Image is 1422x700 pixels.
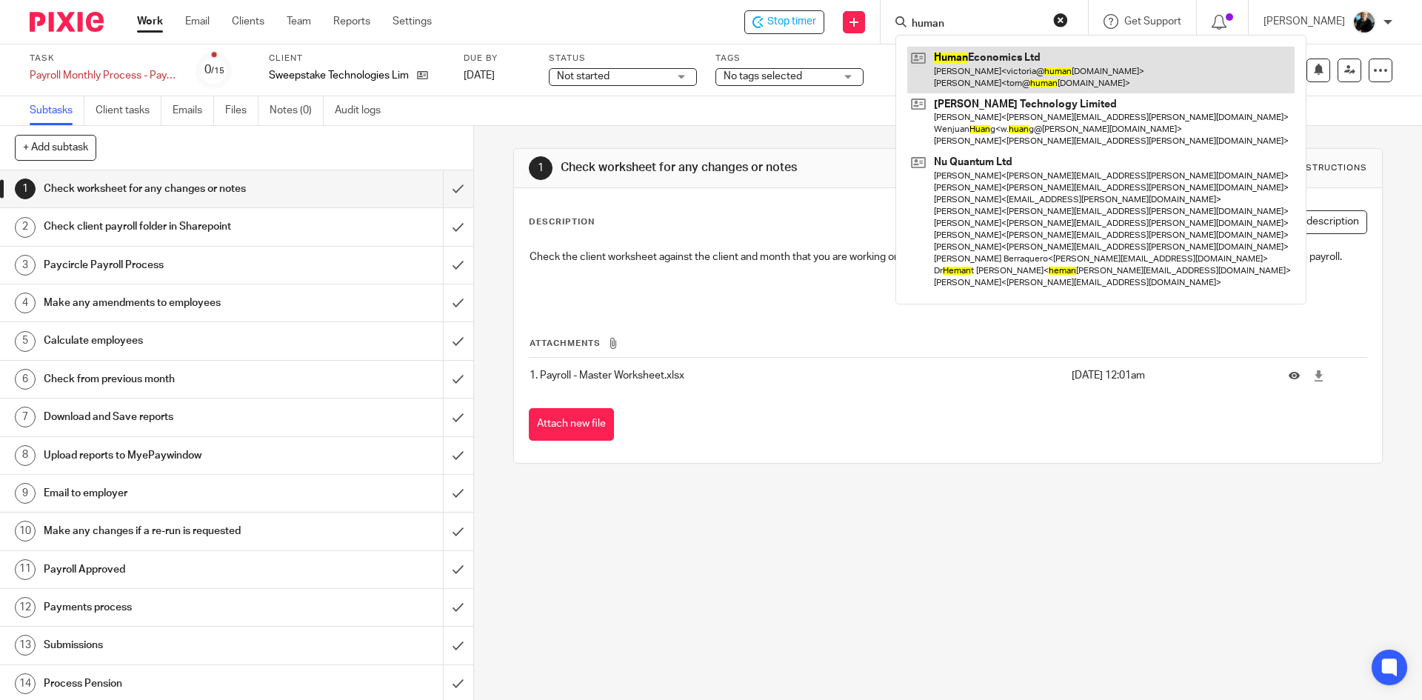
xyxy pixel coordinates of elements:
h1: Paycircle Payroll Process [44,254,300,276]
a: Settings [393,14,432,29]
div: 2 [15,217,36,238]
h1: Check worksheet for any changes or notes [561,160,980,176]
p: Sweepstake Technologies Limited [269,68,410,83]
h1: Calculate employees [44,330,300,352]
a: Email [185,14,210,29]
label: Due by [464,53,530,64]
div: 10 [15,521,36,541]
div: 4 [15,293,36,313]
div: Sweepstake Technologies Limited - Payroll Monthly Process - Paycircle [744,10,824,34]
div: 12 [15,597,36,618]
label: Task [30,53,178,64]
label: Tags [715,53,864,64]
button: Clear [1053,13,1068,27]
a: Clients [232,14,264,29]
small: /15 [211,67,224,75]
div: 6 [15,369,36,390]
a: Download [1313,368,1324,383]
div: 0 [204,61,224,79]
div: 11 [15,559,36,580]
a: Client tasks [96,96,161,125]
span: Attachments [530,339,601,347]
a: Team [287,14,311,29]
button: Edit description [1264,210,1367,234]
button: + Add subtask [15,135,96,160]
h1: Check worksheet for any changes or notes [44,178,300,200]
h1: Email to employer [44,482,300,504]
span: [DATE] [464,70,495,81]
div: 13 [15,635,36,656]
h1: Check from previous month [44,368,300,390]
h1: Upload reports to MyePaywindow [44,444,300,467]
p: Description [529,216,595,228]
a: Reports [333,14,370,29]
p: Check the client worksheet against the client and month that you are working on to see if there a... [530,250,1366,264]
span: Stop timer [767,14,816,30]
h1: Check client payroll folder in Sharepoint [44,216,300,238]
div: 7 [15,407,36,427]
span: No tags selected [724,71,802,81]
h1: Process Pension [44,673,300,695]
div: Instructions [1296,162,1367,174]
h1: Make any amendments to employees [44,292,300,314]
label: Client [269,53,445,64]
div: 1 [529,156,553,180]
div: 1 [15,179,36,199]
a: Work [137,14,163,29]
p: [DATE] 12:01am [1072,368,1266,383]
div: 5 [15,331,36,352]
button: Attach new file [529,408,614,441]
h1: Payments process [44,596,300,619]
img: nicky-partington.jpg [1352,10,1376,34]
label: Status [549,53,697,64]
h1: Submissions [44,634,300,656]
a: Subtasks [30,96,84,125]
h1: Download and Save reports [44,406,300,428]
a: Audit logs [335,96,392,125]
p: [PERSON_NAME] [1264,14,1345,29]
a: Notes (0) [270,96,324,125]
img: Pixie [30,12,104,32]
a: Files [225,96,258,125]
div: 9 [15,483,36,504]
p: 1. Payroll - Master Worksheet.xlsx [530,368,1064,383]
span: Not started [557,71,610,81]
h1: Make any changes if a re-run is requested [44,520,300,542]
span: Get Support [1124,16,1181,27]
div: 14 [15,673,36,694]
h1: Payroll Approved [44,559,300,581]
div: 3 [15,255,36,276]
input: Search [910,18,1044,31]
div: Payroll Monthly Process - Paycircle [30,68,178,83]
a: Emails [173,96,214,125]
div: 8 [15,445,36,466]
